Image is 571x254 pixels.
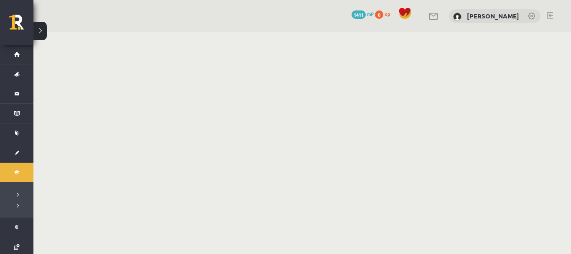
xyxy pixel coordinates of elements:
[467,12,519,20] a: [PERSON_NAME]
[375,10,394,17] a: 0 xp
[9,15,33,36] a: Rīgas 1. Tālmācības vidusskola
[367,10,374,17] span: mP
[352,10,366,19] span: 1411
[453,13,461,21] img: Patrīcija Bērziņa
[385,10,390,17] span: xp
[375,10,383,19] span: 0
[352,10,374,17] a: 1411 mP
